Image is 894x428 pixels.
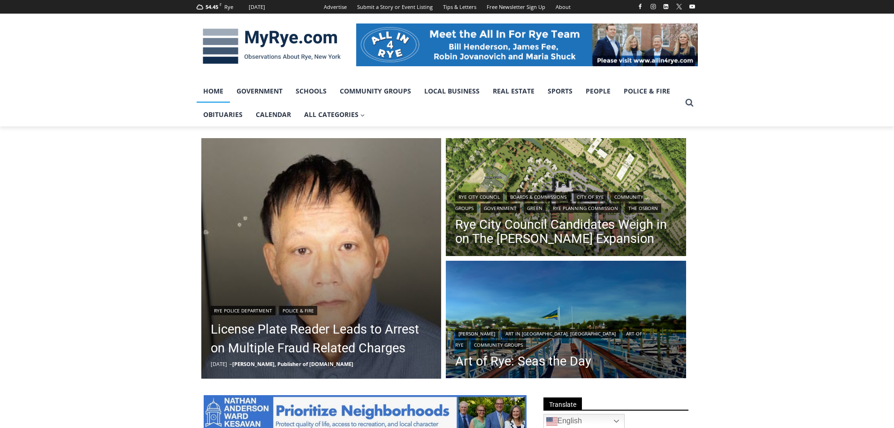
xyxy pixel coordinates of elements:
[211,304,432,315] div: |
[197,22,347,71] img: MyRye.com
[197,79,230,103] a: Home
[471,340,526,350] a: Community Groups
[224,3,233,11] div: Rye
[197,103,249,126] a: Obituaries
[333,79,418,103] a: Community Groups
[673,1,685,12] a: X
[546,416,558,427] img: en
[455,218,677,246] a: Rye City Council Candidates Weigh in on The [PERSON_NAME] Expansion
[211,320,432,358] a: License Plate Reader Leads to Arrest on Multiple Fraud Related Charges
[249,103,298,126] a: Calendar
[579,79,617,103] a: People
[446,138,686,258] a: Read More Rye City Council Candidates Weigh in on The Osborn Expansion
[687,1,698,12] a: YouTube
[455,327,677,350] div: | | |
[481,203,520,213] a: Government
[681,94,698,111] button: View Search Form
[232,360,353,367] a: [PERSON_NAME], Publisher of [DOMAIN_NAME]
[249,3,265,11] div: [DATE]
[550,203,621,213] a: Rye Planning Commission
[660,1,672,12] a: Linkedin
[455,192,503,202] a: Rye City Council
[279,306,317,315] a: Police & Fire
[446,138,686,258] img: (PHOTO: Illustrative plan of The Osborn's proposed site plan from the July 10, 2025 planning comm...
[486,79,541,103] a: Real Estate
[289,79,333,103] a: Schools
[502,329,619,338] a: Art in [GEOGRAPHIC_DATA], [GEOGRAPHIC_DATA]
[625,203,661,213] a: The Osborn
[197,79,681,127] nav: Primary Navigation
[446,261,686,381] img: [PHOTO: Seas the Day - Shenorock Shore Club Marina, Rye 36” X 48” Oil on canvas, Commissioned & E...
[211,306,275,315] a: Rye Police Department
[455,329,498,338] a: [PERSON_NAME]
[541,79,579,103] a: Sports
[304,109,365,120] span: All Categories
[418,79,486,103] a: Local Business
[356,23,698,66] img: All in for Rye
[206,3,218,10] span: 54.45
[446,261,686,381] a: Read More Art of Rye: Seas the Day
[230,79,289,103] a: Government
[201,138,442,379] a: Read More License Plate Reader Leads to Arrest on Multiple Fraud Related Charges
[211,360,227,367] time: [DATE]
[455,354,677,368] a: Art of Rye: Seas the Day
[507,192,570,202] a: Boards & Commissions
[229,360,232,367] span: –
[201,138,442,379] img: (PHOTO: On Monday, October 13, 2025, Rye PD arrested Ming Wu, 60, of Flushing, New York, on multi...
[524,203,546,213] a: Green
[298,103,372,126] a: All Categories
[617,79,677,103] a: Police & Fire
[573,192,607,202] a: City of Rye
[634,1,646,12] a: Facebook
[220,2,222,7] span: F
[543,397,582,410] span: Translate
[455,190,677,213] div: | | | | | | |
[648,1,659,12] a: Instagram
